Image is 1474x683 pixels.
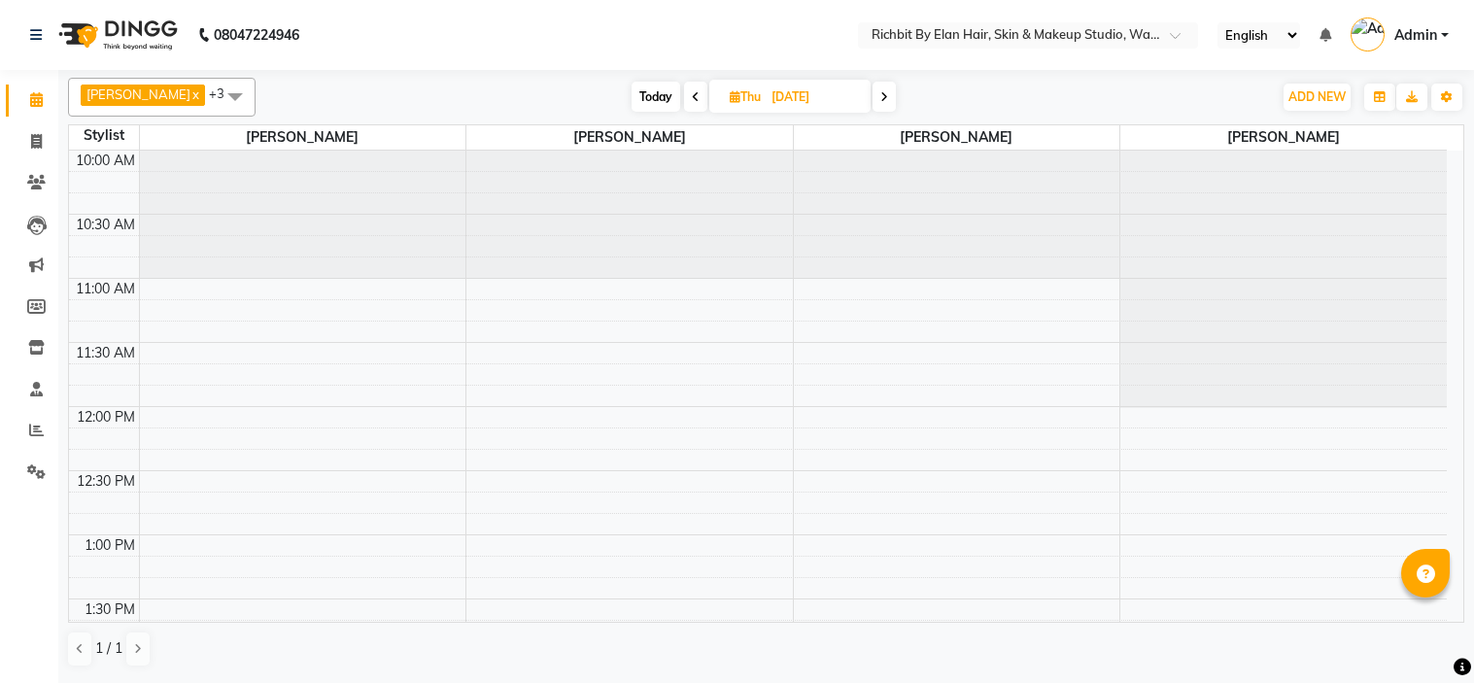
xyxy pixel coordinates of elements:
input: 2025-09-04 [766,83,863,112]
span: 1 / 1 [95,638,122,659]
div: 10:30 AM [72,215,139,235]
img: logo [50,8,183,62]
div: 11:30 AM [72,343,139,363]
div: 11:00 AM [72,279,139,299]
div: 10:00 AM [72,151,139,171]
span: [PERSON_NAME] [140,125,466,150]
span: [PERSON_NAME] [86,86,190,102]
span: [PERSON_NAME] [466,125,793,150]
span: [PERSON_NAME] [1120,125,1447,150]
b: 08047224946 [214,8,299,62]
div: 1:30 PM [81,599,139,620]
span: ADD NEW [1288,89,1346,104]
div: 12:00 PM [73,407,139,427]
span: +3 [209,85,239,101]
span: Admin [1394,25,1437,46]
span: Thu [725,89,766,104]
a: x [190,86,199,102]
div: 12:30 PM [73,471,139,492]
div: Stylist [69,125,139,146]
button: ADD NEW [1284,84,1351,111]
span: Today [632,82,680,112]
span: [PERSON_NAME] [794,125,1120,150]
div: 1:00 PM [81,535,139,556]
img: Admin [1351,17,1385,51]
